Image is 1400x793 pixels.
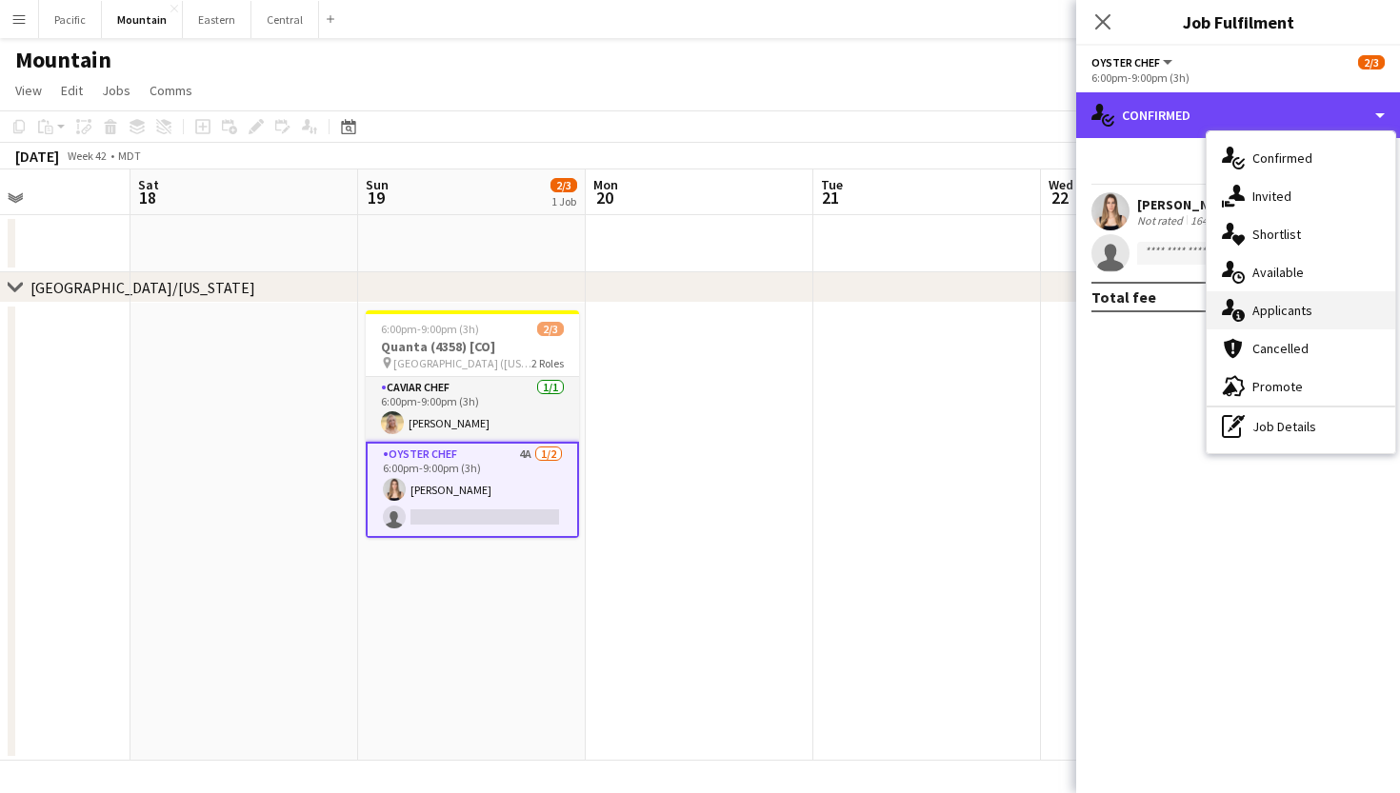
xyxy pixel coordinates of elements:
[1252,264,1304,281] span: Available
[818,187,843,208] span: 21
[1091,287,1156,307] div: Total fee
[53,78,90,103] a: Edit
[1091,70,1385,85] div: 6:00pm-9:00pm (3h)
[8,78,50,103] a: View
[366,377,579,442] app-card-role: Caviar Chef1/16:00pm-9:00pm (3h)[PERSON_NAME]
[363,187,389,208] span: 19
[94,78,138,103] a: Jobs
[1252,378,1303,395] span: Promote
[135,187,159,208] span: 18
[1252,226,1301,243] span: Shortlist
[61,82,83,99] span: Edit
[138,176,159,193] span: Sat
[15,147,59,166] div: [DATE]
[1049,176,1073,193] span: Wed
[550,178,577,192] span: 2/3
[63,149,110,163] span: Week 42
[366,338,579,355] h3: Quanta (4358) [CO]
[118,149,141,163] div: MDT
[366,310,579,538] app-job-card: 6:00pm-9:00pm (3h)2/3Quanta (4358) [CO] [GEOGRAPHIC_DATA] ([US_STATE][GEOGRAPHIC_DATA], [GEOGRAPH...
[1252,188,1291,205] span: Invited
[531,356,564,370] span: 2 Roles
[1076,92,1400,138] div: Confirmed
[1091,55,1160,69] span: Oyster Chef
[251,1,319,38] button: Central
[1046,187,1073,208] span: 22
[1358,55,1385,69] span: 2/3
[15,46,111,74] h1: Mountain
[1137,213,1187,228] div: Not rated
[393,356,531,370] span: [GEOGRAPHIC_DATA] ([US_STATE][GEOGRAPHIC_DATA], [GEOGRAPHIC_DATA])
[1252,149,1312,167] span: Confirmed
[1091,55,1175,69] button: Oyster Chef
[1076,10,1400,34] h3: Job Fulfilment
[102,1,183,38] button: Mountain
[1137,196,1267,213] div: [PERSON_NAME]
[1207,407,1395,446] div: Job Details
[15,82,42,99] span: View
[1252,302,1312,319] span: Applicants
[821,176,843,193] span: Tue
[39,1,102,38] button: Pacific
[1252,340,1309,357] span: Cancelled
[142,78,200,103] a: Comms
[551,194,576,208] div: 1 Job
[537,322,564,336] span: 2/3
[366,176,389,193] span: Sun
[30,278,255,297] div: [GEOGRAPHIC_DATA]/[US_STATE]
[102,82,130,99] span: Jobs
[150,82,192,99] span: Comms
[1187,213,1244,228] div: 1641.15mi
[593,176,618,193] span: Mon
[366,442,579,538] app-card-role: Oyster Chef4A1/26:00pm-9:00pm (3h)[PERSON_NAME]
[381,322,479,336] span: 6:00pm-9:00pm (3h)
[590,187,618,208] span: 20
[183,1,251,38] button: Eastern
